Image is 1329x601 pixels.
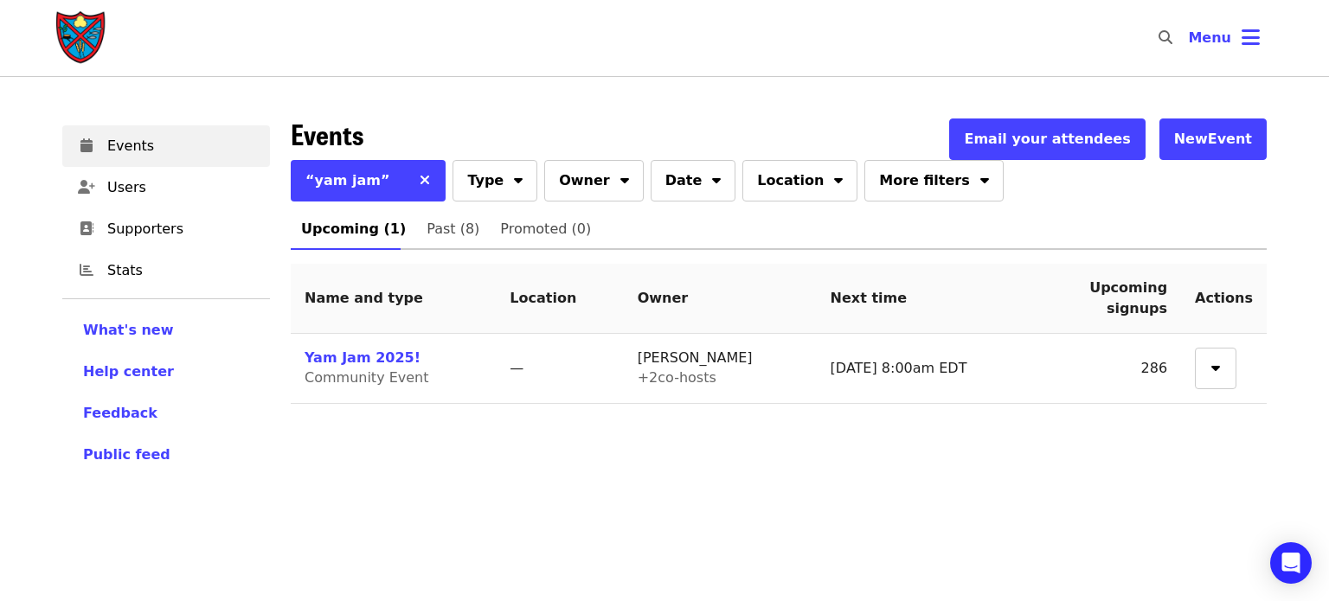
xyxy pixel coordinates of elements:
[490,208,601,250] a: Promoted (0)
[467,170,504,191] span: Type
[83,446,170,463] span: Public feed
[1174,17,1274,59] button: Toggle account menu
[638,368,803,388] div: + 2 co-host s
[864,160,1003,201] button: More filters
[757,170,824,191] span: Location
[544,160,644,201] button: Owner
[651,160,736,201] button: Date
[742,160,857,201] button: Location
[620,169,629,186] i: sort-down icon
[291,264,496,334] th: Name and type
[416,208,490,250] a: Past (8)
[107,219,256,240] span: Supporters
[291,208,416,250] a: Upcoming (1)
[107,136,256,157] span: Events
[62,167,270,208] a: Users
[83,322,174,338] span: What's new
[291,113,363,154] span: Events
[817,264,1039,334] th: Next time
[1089,279,1167,316] span: Upcoming signups
[62,208,270,250] a: Supporters
[83,403,157,424] button: Feedback
[107,177,256,198] span: Users
[624,334,817,404] td: [PERSON_NAME]
[453,160,537,201] button: Type
[427,217,479,241] span: Past (8)
[62,250,270,291] a: Stats
[83,444,249,465] a: Public feed
[949,118,1145,160] button: Email your attendees
[55,10,107,66] img: Society of St. Andrew - Home
[80,137,93,154] i: calendar icon
[665,170,703,191] span: Date
[80,262,93,278] i: chart-bar icon
[817,334,1039,404] td: [DATE] 8:00am EDT
[83,320,249,341] a: What's new
[1188,29,1231,46] span: Menu
[83,361,249,382] a: Help center
[559,170,610,191] span: Owner
[1211,357,1220,374] i: sort-down icon
[712,169,721,186] i: sort-down icon
[980,169,989,186] i: sort-down icon
[420,172,430,189] i: times icon
[624,264,817,334] th: Owner
[1159,29,1172,46] i: search icon
[1159,118,1267,160] button: NewEvent
[1052,359,1167,379] div: 286
[510,359,609,379] div: —
[305,349,421,366] a: Yam Jam 2025!
[496,264,623,334] th: Location
[1181,264,1267,334] th: Actions
[301,217,406,241] span: Upcoming (1)
[834,169,843,186] i: sort-down icon
[305,369,429,386] span: Community Event
[1183,17,1197,59] input: Search
[1270,542,1312,584] div: Open Intercom Messenger
[291,160,404,201] button: “yam jam”
[514,169,523,186] i: sort-down icon
[62,125,270,167] a: Events
[500,217,591,241] span: Promoted (0)
[78,179,95,195] i: user-plus icon
[83,363,174,380] span: Help center
[1242,25,1260,50] i: bars icon
[107,260,256,281] span: Stats
[80,221,93,237] i: address-book icon
[879,170,969,191] span: More filters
